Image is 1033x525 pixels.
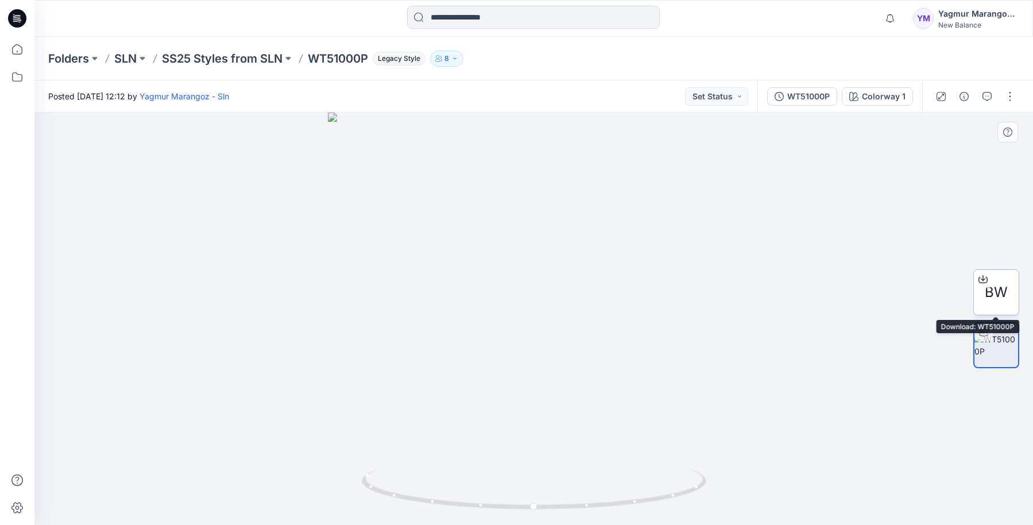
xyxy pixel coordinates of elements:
[985,282,1008,303] span: BW
[48,51,89,67] a: Folders
[368,51,425,67] button: Legacy Style
[913,8,934,29] div: YM
[767,87,837,106] button: WT51000P
[787,90,830,103] div: WT51000P
[862,90,906,103] div: Colorway 1
[444,52,449,65] p: 8
[955,87,973,106] button: Details
[162,51,283,67] a: SS25 Styles from SLN
[974,333,1018,357] img: WT51000P
[938,7,1019,21] div: Yagmur Marangoz - Sln
[48,90,229,102] span: Posted [DATE] 12:12 by
[114,51,137,67] a: SLN
[140,91,229,101] a: Yagmur Marangoz - Sln
[373,52,425,65] span: Legacy Style
[842,87,913,106] button: Colorway 1
[430,51,463,67] button: 8
[308,51,368,67] p: WT51000P
[938,21,1019,29] div: New Balance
